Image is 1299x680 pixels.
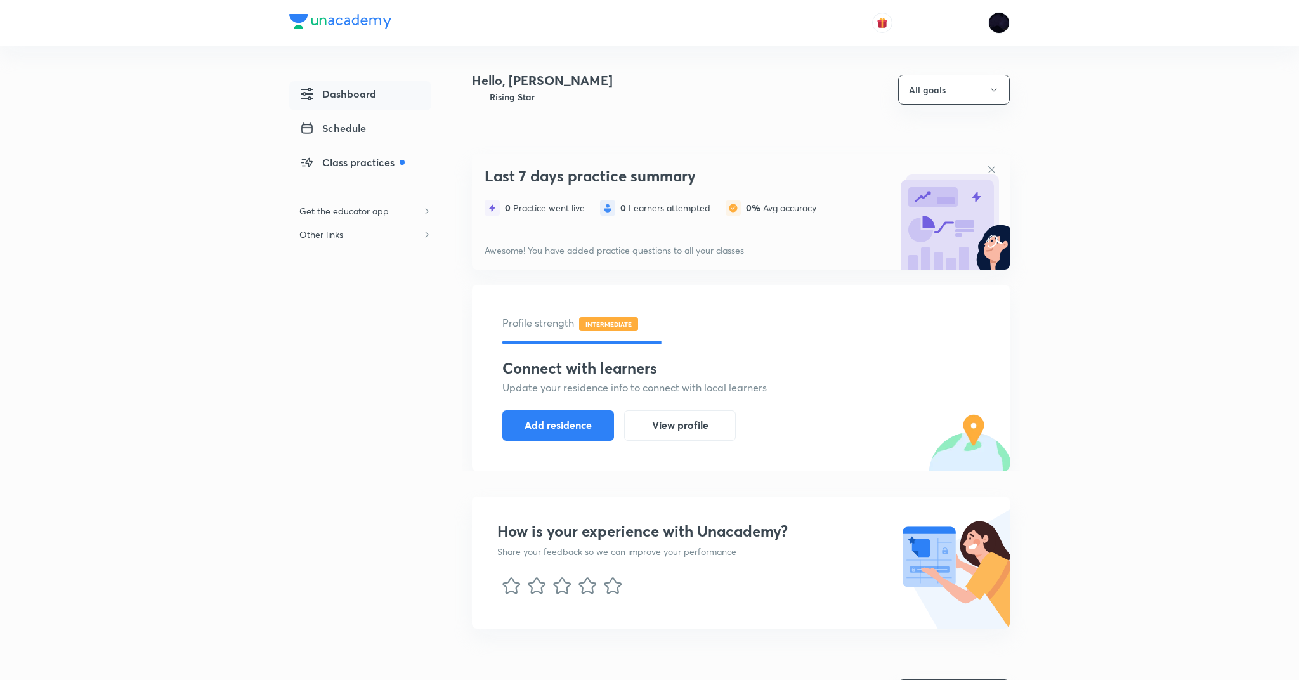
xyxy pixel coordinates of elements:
img: Megha Gor [988,12,1010,34]
span: Class practices [299,155,405,170]
button: Add residence [502,410,614,441]
p: Share your feedback so we can improve your performance [497,545,788,558]
span: 0 [505,202,513,214]
h5: Profile strength [502,315,979,331]
img: nps illustration [899,497,1010,629]
span: INTERMEDIATE [579,317,638,331]
button: View profile [624,410,736,441]
p: Awesome! You have added practice questions to all your classes [485,244,889,257]
h5: Update your residence info to connect with local learners [502,380,979,395]
span: 0% [746,202,763,214]
div: Avg accuracy [746,203,816,213]
h6: Rising Star [490,90,535,103]
img: statistics [726,200,741,216]
h6: Other links [289,223,353,246]
span: Schedule [299,121,366,136]
h3: How is your experience with Unacademy? [497,522,788,540]
button: All goals [898,75,1010,105]
h4: Hello, [PERSON_NAME] [472,71,613,90]
a: Dashboard [289,81,431,110]
img: Badge [472,90,485,103]
span: Dashboard [299,86,376,101]
div: Practice went live [505,203,585,213]
h6: Get the educator app [289,199,399,223]
img: avatar [877,17,888,29]
a: Company Logo [289,14,391,32]
button: avatar [872,13,892,33]
a: Schedule [289,115,431,145]
h3: Connect with learners [502,359,979,377]
img: statistics [600,200,615,216]
h3: Last 7 days practice summary [485,167,889,185]
div: Learners attempted [620,203,710,213]
a: Class practices [289,150,431,179]
img: Company Logo [289,14,391,29]
img: bg [896,155,1010,270]
img: statistics [485,200,500,216]
span: 0 [620,202,629,214]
